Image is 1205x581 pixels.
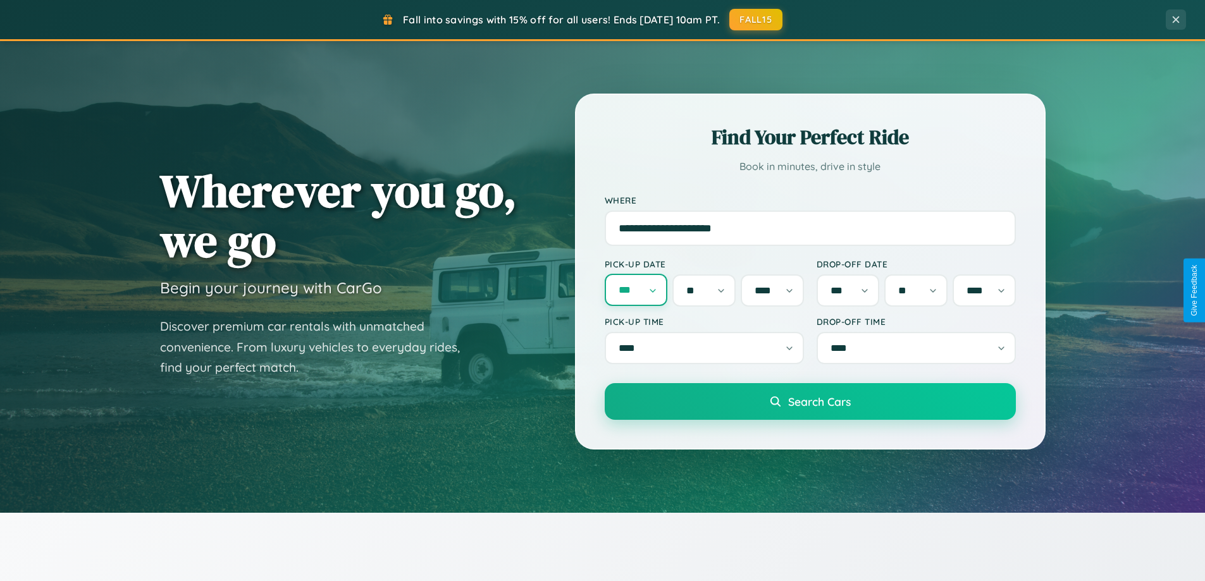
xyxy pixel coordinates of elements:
[817,259,1016,269] label: Drop-off Date
[403,13,720,26] span: Fall into savings with 15% off for all users! Ends [DATE] 10am PT.
[605,123,1016,151] h2: Find Your Perfect Ride
[729,9,782,30] button: FALL15
[817,316,1016,327] label: Drop-off Time
[1190,265,1199,316] div: Give Feedback
[605,316,804,327] label: Pick-up Time
[605,383,1016,420] button: Search Cars
[160,316,476,378] p: Discover premium car rentals with unmatched convenience. From luxury vehicles to everyday rides, ...
[788,394,851,408] span: Search Cars
[605,195,1016,205] label: Where
[605,259,804,269] label: Pick-up Date
[160,278,382,297] h3: Begin your journey with CarGo
[160,166,517,266] h1: Wherever you go, we go
[605,157,1016,176] p: Book in minutes, drive in style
